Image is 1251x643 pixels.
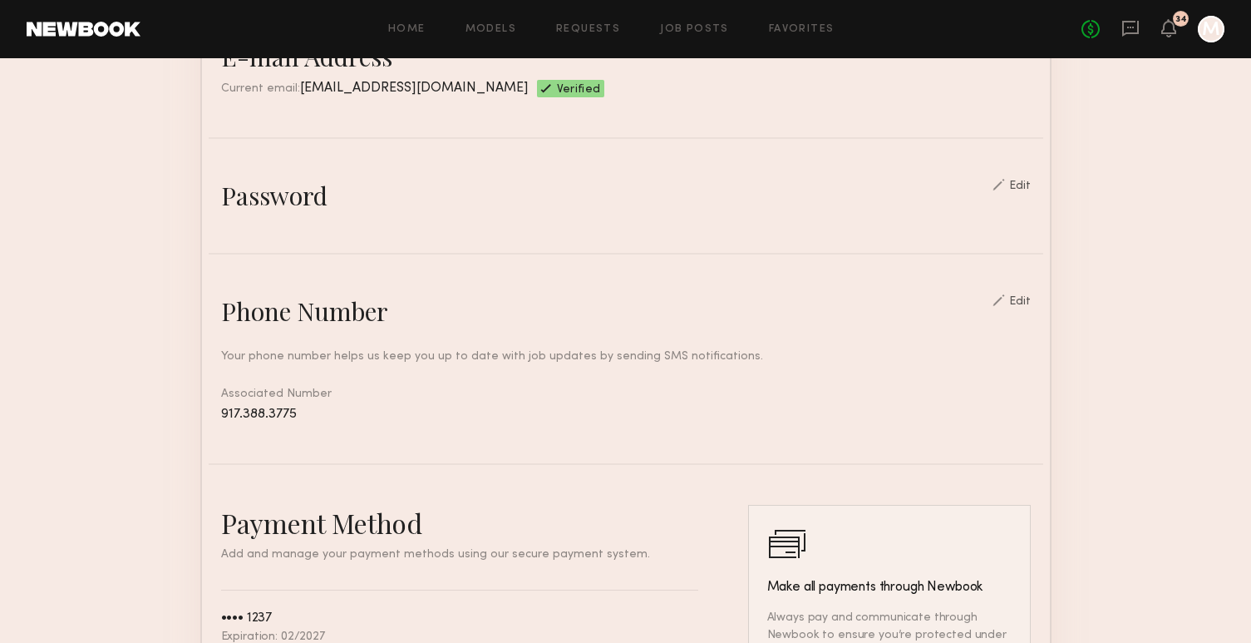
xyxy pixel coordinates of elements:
[1009,181,1031,192] div: Edit
[221,348,1031,365] div: Your phone number helps us keep you up to date with job updates by sending SMS notifications.
[221,611,273,626] div: •••• 1237
[1198,16,1224,42] a: M
[1009,296,1031,308] div: Edit
[221,549,698,561] p: Add and manage your payment methods using our secure payment system.
[767,577,1012,597] h3: Make all payments through Newbook
[221,505,698,541] h2: Payment Method
[388,24,426,35] a: Home
[769,24,835,35] a: Favorites
[660,24,729,35] a: Job Posts
[221,294,388,328] div: Phone Number
[557,84,601,97] span: Verified
[221,385,1031,423] div: Associated Number
[221,80,529,97] div: Current email:
[221,631,325,643] div: Expiration: 02/2027
[221,179,328,212] div: Password
[221,408,297,421] span: 917.388.3775
[300,82,529,95] span: [EMAIL_ADDRESS][DOMAIN_NAME]
[556,24,620,35] a: Requests
[1175,15,1187,24] div: 34
[465,24,516,35] a: Models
